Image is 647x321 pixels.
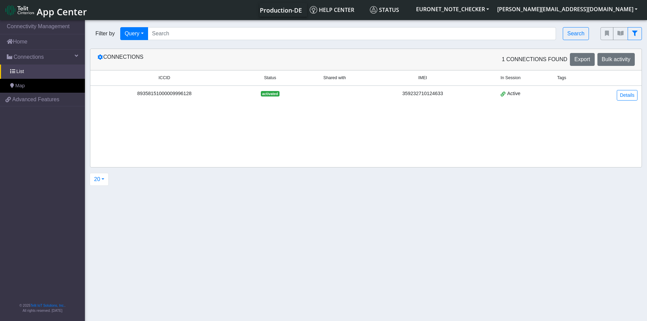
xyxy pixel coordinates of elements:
[370,6,399,14] span: Status
[16,68,24,75] span: List
[37,5,87,18] span: App Center
[260,6,302,14] span: Production-DE
[264,75,276,81] span: Status
[94,90,234,97] div: 89358151000009996128
[370,6,377,14] img: status.svg
[12,95,59,104] span: Advanced Features
[372,90,474,97] div: 359232710124633
[90,173,109,186] button: 20
[310,6,354,14] span: Help center
[570,53,594,66] button: Export
[557,75,566,81] span: Tags
[418,75,427,81] span: IMEI
[310,6,317,14] img: knowledge.svg
[617,90,637,101] a: Details
[600,27,642,40] div: fitlers menu
[90,30,120,38] span: Filter by
[148,27,556,40] input: Search...
[92,53,366,66] div: Connections
[602,56,630,62] span: Bulk activity
[597,53,635,66] button: Bulk activity
[261,91,280,96] span: activated
[120,27,148,40] button: Query
[307,3,367,17] a: Help center
[323,75,346,81] span: Shared with
[159,75,170,81] span: ICCID
[31,304,65,307] a: Telit IoT Solutions, Inc.
[493,3,642,15] button: [PERSON_NAME][EMAIL_ADDRESS][DOMAIN_NAME]
[574,56,590,62] span: Export
[15,82,25,90] span: Map
[14,53,44,61] span: Connections
[502,55,567,64] span: 1 Connections found
[259,3,302,17] a: Your current platform instance
[5,5,34,16] img: logo-telit-cinterion-gw-new.png
[5,3,86,17] a: App Center
[367,3,412,17] a: Status
[507,90,520,97] span: Active
[412,3,493,15] button: EURONET_NOTE_CHECKER
[501,75,521,81] span: In Session
[563,27,589,40] button: Search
